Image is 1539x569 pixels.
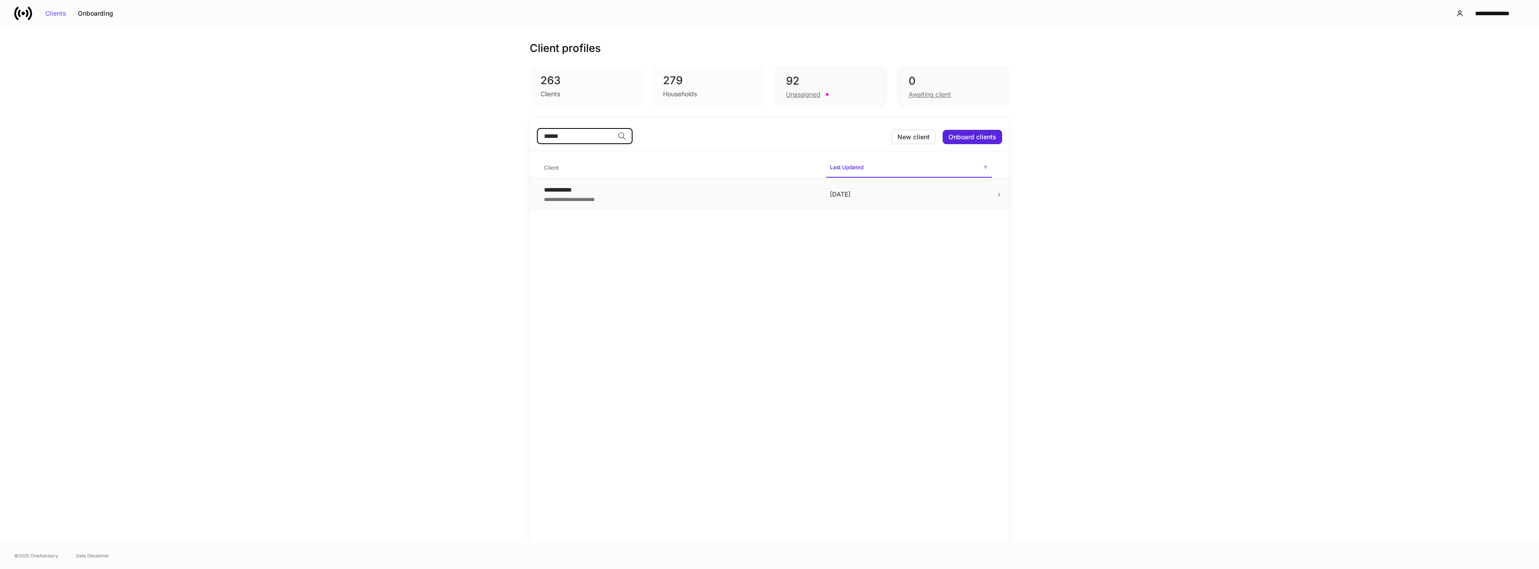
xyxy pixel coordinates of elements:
[897,66,1009,107] div: 0Awaiting client
[830,163,863,171] h6: Last Updated
[943,130,1002,144] button: Onboard clients
[663,90,697,98] div: Households
[14,552,58,559] span: © 2025 OneAdvisory
[775,66,887,107] div: 92Unassigned
[540,159,819,177] span: Client
[663,73,753,88] div: 279
[909,74,998,88] div: 0
[78,10,113,17] div: Onboarding
[909,90,951,99] div: Awaiting client
[830,190,988,199] p: [DATE]
[948,134,996,140] div: Onboard clients
[39,6,72,21] button: Clients
[544,163,559,172] h6: Client
[540,73,631,88] div: 263
[45,10,66,17] div: Clients
[76,552,109,559] a: Data Disclaimer
[530,41,601,56] h3: Client profiles
[786,74,876,88] div: 92
[540,90,560,98] div: Clients
[786,90,821,99] div: Unassigned
[897,134,930,140] div: New client
[892,130,935,144] button: New client
[72,6,119,21] button: Onboarding
[826,158,992,178] span: Last Updated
